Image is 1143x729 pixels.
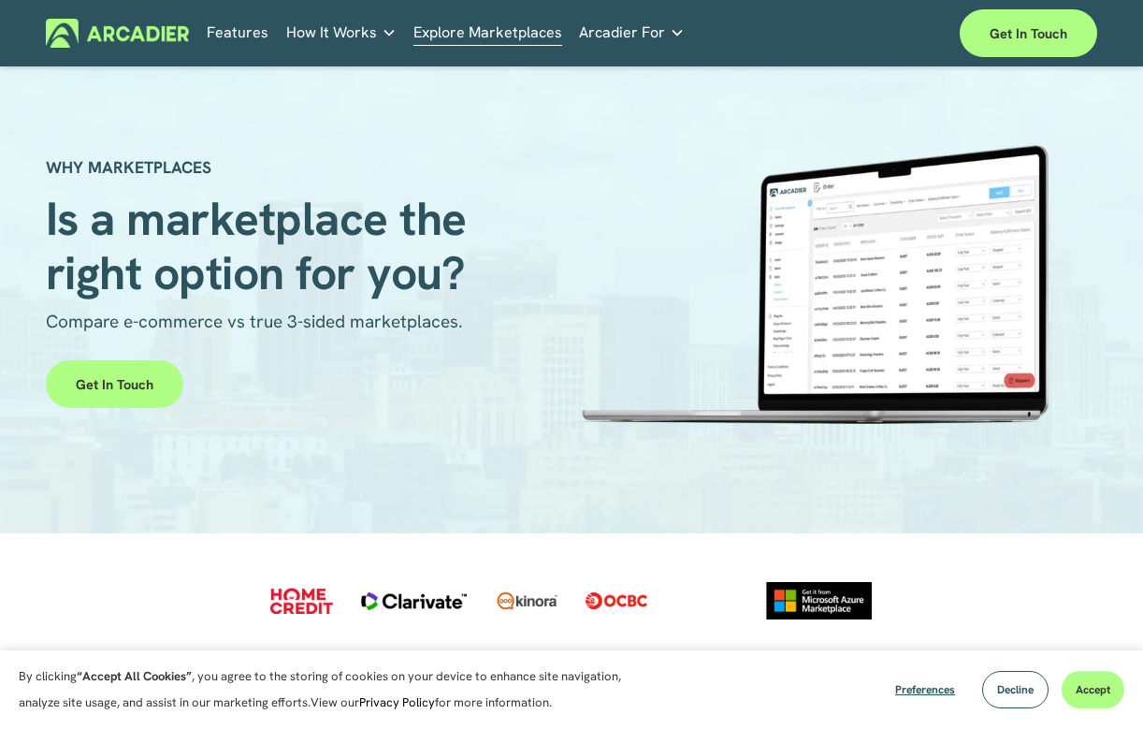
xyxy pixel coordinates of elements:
[359,694,435,710] a: Privacy Policy
[46,188,479,304] span: Is a marketplace the right option for you?
[46,310,463,333] span: Compare e-commerce vs true 3-sided marketplaces.
[579,19,685,48] a: folder dropdown
[960,9,1097,57] a: Get in touch
[77,668,192,684] strong: “Accept All Cookies”
[997,682,1034,697] span: Decline
[46,360,183,408] a: Get in touch
[982,671,1049,708] button: Decline
[895,682,955,697] span: Preferences
[19,663,627,716] p: By clicking , you agree to the storing of cookies on your device to enhance site navigation, anal...
[881,671,969,708] button: Preferences
[286,20,377,46] span: How It Works
[46,19,189,48] img: Arcadier
[413,19,562,48] a: Explore Marketplaces
[207,19,268,48] a: Features
[1049,639,1143,729] iframe: Chat Widget
[579,20,665,46] span: Arcadier For
[46,157,211,178] strong: WHY MARKETPLACES
[286,19,397,48] a: folder dropdown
